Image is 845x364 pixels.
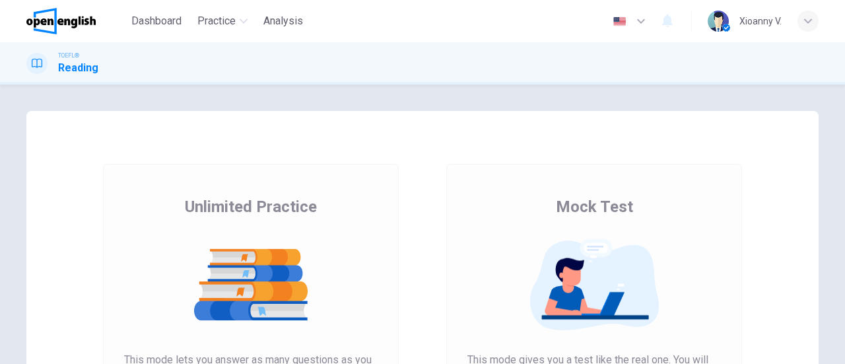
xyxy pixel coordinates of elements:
[131,13,182,29] span: Dashboard
[192,9,253,33] button: Practice
[58,51,79,60] span: TOEFL®
[708,11,729,32] img: Profile picture
[58,60,98,76] h1: Reading
[26,8,96,34] img: OpenEnglish logo
[197,13,236,29] span: Practice
[258,9,308,33] button: Analysis
[126,9,187,33] button: Dashboard
[556,196,633,217] span: Mock Test
[611,17,628,26] img: en
[185,196,317,217] span: Unlimited Practice
[263,13,303,29] span: Analysis
[26,8,126,34] a: OpenEnglish logo
[739,13,782,29] div: Xioanny V.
